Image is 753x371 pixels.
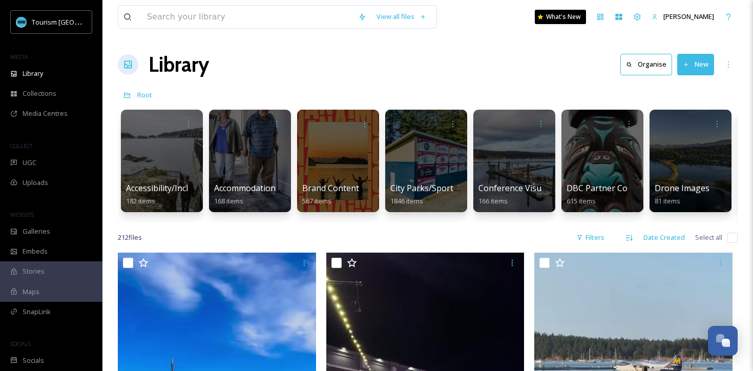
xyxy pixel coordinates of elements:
[10,211,34,218] span: WIDGETS
[214,196,243,205] span: 168 items
[10,142,32,150] span: COLLECT
[23,158,36,168] span: UGC
[620,54,672,75] button: Organise
[302,183,359,205] a: Brand Content567 items
[214,183,305,205] a: Accommodations by Biz168 items
[23,89,56,98] span: Collections
[16,17,27,27] img: tourism_nanaimo_logo.jpeg
[695,233,722,242] span: Select all
[567,196,596,205] span: 615 items
[142,6,353,28] input: Search your library
[655,183,709,205] a: Drone Images81 items
[567,182,652,194] span: DBC Partner Contrent
[571,228,610,248] div: Filters
[23,266,45,276] span: Stories
[655,196,680,205] span: 81 items
[32,17,123,27] span: Tourism [GEOGRAPHIC_DATA]
[137,89,152,101] a: Root
[126,183,213,205] a: Accessibility/Inclusivity182 items
[23,109,68,118] span: Media Centres
[478,196,508,205] span: 166 items
[23,226,50,236] span: Galleries
[23,246,48,256] span: Embeds
[10,53,28,60] span: MEDIA
[302,182,359,194] span: Brand Content
[535,10,586,24] a: What's New
[23,287,39,297] span: Maps
[567,183,652,205] a: DBC Partner Contrent615 items
[677,54,714,75] button: New
[137,90,152,99] span: Root
[620,54,677,75] a: Organise
[478,182,552,194] span: Conference Visuals
[214,182,305,194] span: Accommodations by Biz
[23,178,48,188] span: Uploads
[302,196,331,205] span: 567 items
[708,326,738,356] button: Open Chat
[118,233,142,242] span: 212 file s
[646,7,719,27] a: [PERSON_NAME]
[149,49,209,80] a: Library
[478,183,552,205] a: Conference Visuals166 items
[390,196,423,205] span: 1846 items
[126,196,155,205] span: 182 items
[23,307,51,317] span: SnapLink
[10,340,31,347] span: SOCIALS
[371,7,431,27] a: View all files
[390,182,484,194] span: City Parks/Sport Images
[390,183,484,205] a: City Parks/Sport Images1846 items
[23,356,44,365] span: Socials
[638,228,690,248] div: Date Created
[23,69,43,78] span: Library
[655,182,709,194] span: Drone Images
[126,182,213,194] span: Accessibility/Inclusivity
[663,12,714,21] span: [PERSON_NAME]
